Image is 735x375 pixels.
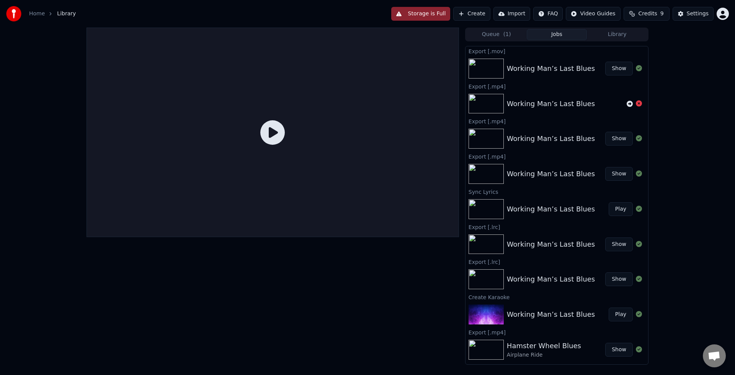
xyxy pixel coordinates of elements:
div: Hamster Wheel Blues [507,341,581,351]
div: Airplane Ride [507,351,581,359]
button: Video Guides [566,7,620,21]
div: Working Man’s Last Blues [507,274,595,285]
div: Working Man’s Last Blues [507,204,595,215]
div: Export [.mp4] [465,82,648,91]
button: Show [605,132,633,146]
div: Export [.mp4] [465,328,648,337]
button: Library [587,29,647,40]
span: Credits [638,10,657,18]
div: Working Man’s Last Blues [507,133,595,144]
button: Credits9 [624,7,670,21]
div: Sync Lyrics [465,187,648,196]
div: Settings [687,10,709,18]
button: Show [605,167,633,181]
div: Working Man’s Last Blues [507,98,595,109]
div: Working Man’s Last Blues [507,63,595,74]
span: ( 1 ) [503,31,511,38]
div: Export [.mp4] [465,116,648,126]
button: Settings [673,7,714,21]
a: Home [29,10,45,18]
button: Queue [466,29,527,40]
button: Import [493,7,530,21]
span: 9 [660,10,664,18]
div: Sync Lyrics [465,363,648,372]
div: Open chat [703,344,726,367]
button: FAQ [533,7,563,21]
button: Play [609,308,633,321]
nav: breadcrumb [29,10,76,18]
button: Jobs [527,29,587,40]
div: Export [.mov] [465,46,648,56]
div: Working Man’s Last Blues [507,169,595,179]
span: Library [57,10,76,18]
button: Play [609,202,633,216]
div: Working Man’s Last Blues [507,309,595,320]
div: Export [.mp4] [465,152,648,161]
div: Export [.lrc] [465,222,648,231]
img: youka [6,6,21,21]
div: Export [.lrc] [465,257,648,266]
button: Storage is Full [391,7,451,21]
button: Show [605,343,633,357]
button: Show [605,272,633,286]
button: Create [453,7,490,21]
div: Create Karaoke [465,292,648,301]
div: Working Man’s Last Blues [507,239,595,250]
button: Show [605,237,633,251]
button: Show [605,62,633,75]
